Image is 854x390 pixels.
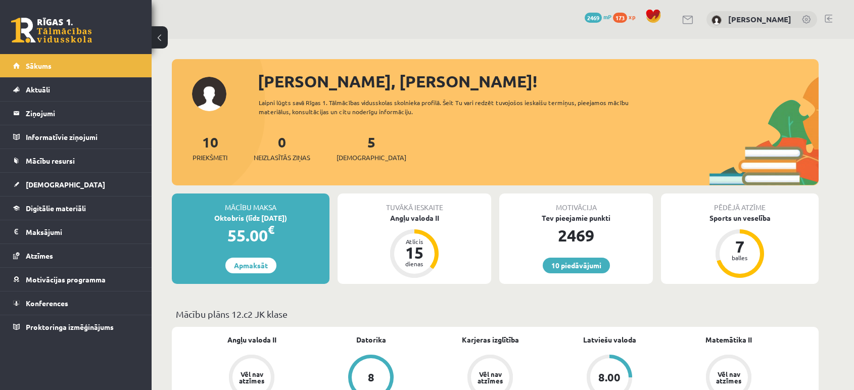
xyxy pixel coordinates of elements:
div: Angļu valoda II [338,213,491,223]
div: Vēl nav atzīmes [238,371,266,384]
a: 5[DEMOGRAPHIC_DATA] [337,133,406,163]
div: Vēl nav atzīmes [715,371,743,384]
div: 8.00 [598,372,621,383]
a: Datorika [356,334,386,345]
div: Motivācija [499,193,653,213]
a: Motivācijas programma [13,268,139,291]
div: Pēdējā atzīme [661,193,819,213]
span: Atzīmes [26,251,53,260]
a: Ziņojumi [13,102,139,125]
span: € [268,222,274,237]
div: Mācību maksa [172,193,329,213]
a: 10 piedāvājumi [543,258,610,273]
legend: Ziņojumi [26,102,139,125]
a: Informatīvie ziņojumi [13,125,139,149]
div: 55.00 [172,223,329,248]
span: xp [629,13,635,21]
div: Tev pieejamie punkti [499,213,653,223]
div: Tuvākā ieskaite [338,193,491,213]
span: Motivācijas programma [26,275,106,284]
a: Proktoringa izmēģinājums [13,315,139,338]
div: 2469 [499,223,653,248]
a: Rīgas 1. Tālmācības vidusskola [11,18,92,43]
a: Digitālie materiāli [13,197,139,220]
div: balles [725,255,755,261]
span: Digitālie materiāli [26,204,86,213]
span: 2469 [585,13,602,23]
div: 7 [725,238,755,255]
a: Karjeras izglītība [462,334,519,345]
a: Apmaksāt [225,258,276,273]
a: Konferences [13,291,139,315]
img: Jekaterina Zeļeņina [711,15,722,25]
legend: Informatīvie ziņojumi [26,125,139,149]
span: 173 [613,13,627,23]
a: Maksājumi [13,220,139,243]
a: Sākums [13,54,139,77]
span: Aktuāli [26,85,50,94]
span: [DEMOGRAPHIC_DATA] [337,153,406,163]
div: Laipni lūgts savā Rīgas 1. Tālmācības vidusskolas skolnieka profilā. Šeit Tu vari redzēt tuvojošo... [259,98,647,116]
a: Angļu valoda II Atlicis 15 dienas [338,213,491,279]
span: Neizlasītās ziņas [254,153,310,163]
a: Sports un veselība 7 balles [661,213,819,279]
div: Sports un veselība [661,213,819,223]
span: Priekšmeti [193,153,227,163]
a: Atzīmes [13,244,139,267]
a: Matemātika II [705,334,752,345]
a: [DEMOGRAPHIC_DATA] [13,173,139,196]
div: Vēl nav atzīmes [476,371,504,384]
div: Oktobris (līdz [DATE]) [172,213,329,223]
div: Atlicis [399,238,430,245]
div: 15 [399,245,430,261]
a: Aktuāli [13,78,139,101]
a: 2469 mP [585,13,611,21]
div: 8 [368,372,374,383]
legend: Maksājumi [26,220,139,243]
a: Latviešu valoda [583,334,636,345]
span: Sākums [26,61,52,70]
a: 173 xp [613,13,640,21]
a: 10Priekšmeti [193,133,227,163]
div: [PERSON_NAME], [PERSON_NAME]! [258,69,819,93]
a: Angļu valoda II [227,334,276,345]
span: mP [603,13,611,21]
span: [DEMOGRAPHIC_DATA] [26,180,105,189]
a: [PERSON_NAME] [728,14,791,24]
span: Proktoringa izmēģinājums [26,322,114,331]
p: Mācību plāns 12.c2 JK klase [176,307,815,321]
div: dienas [399,261,430,267]
span: Mācību resursi [26,156,75,165]
a: Mācību resursi [13,149,139,172]
span: Konferences [26,299,68,308]
a: 0Neizlasītās ziņas [254,133,310,163]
